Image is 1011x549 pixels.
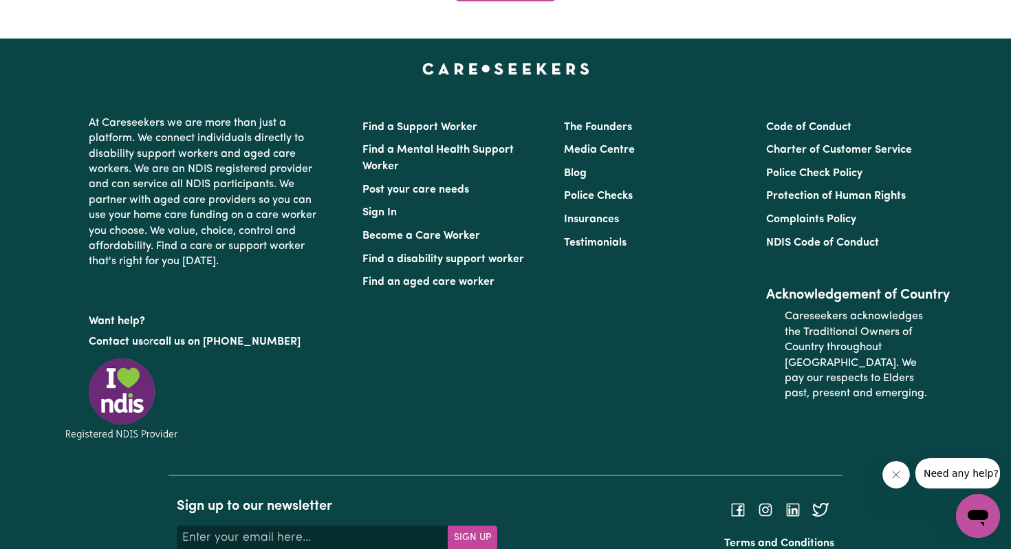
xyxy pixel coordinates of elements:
[785,303,933,407] p: Careseekers acknowledges the Traditional Owners of Country throughout [GEOGRAPHIC_DATA]. We pay o...
[362,207,397,218] a: Sign In
[564,144,635,155] a: Media Centre
[362,230,480,241] a: Become a Care Worker
[766,237,879,248] a: NDIS Code of Conduct
[362,122,477,133] a: Find a Support Worker
[766,122,851,133] a: Code of Conduct
[153,336,301,347] a: call us on [PHONE_NUMBER]
[956,494,1000,538] iframe: Button to launch messaging window
[766,191,906,202] a: Protection of Human Rights
[724,538,834,549] a: Terms and Conditions
[730,504,746,515] a: Follow Careseekers on Facebook
[177,498,497,515] h2: Sign up to our newsletter
[564,122,632,133] a: The Founders
[564,191,633,202] a: Police Checks
[89,110,318,275] p: At Careseekers we are more than just a platform. We connect individuals directly to disability su...
[766,168,862,179] a: Police Check Policy
[564,237,627,248] a: Testimonials
[915,458,1000,488] iframe: Message from company
[422,63,589,74] a: Careseekers home page
[785,504,801,515] a: Follow Careseekers on LinkedIn
[766,287,951,303] h2: Acknowledgement of Country
[564,214,619,225] a: Insurances
[362,144,514,172] a: Find a Mental Health Support Worker
[60,356,184,442] img: Registered NDIS provider
[362,184,469,195] a: Post your care needs
[89,336,143,347] a: Contact us
[362,254,524,265] a: Find a disability support worker
[362,277,494,288] a: Find an aged care worker
[89,308,318,329] p: Want help?
[766,144,912,155] a: Charter of Customer Service
[89,329,318,355] p: or
[812,504,829,515] a: Follow Careseekers on Twitter
[757,504,774,515] a: Follow Careseekers on Instagram
[766,214,856,225] a: Complaints Policy
[882,461,910,488] iframe: Close message
[564,168,587,179] a: Blog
